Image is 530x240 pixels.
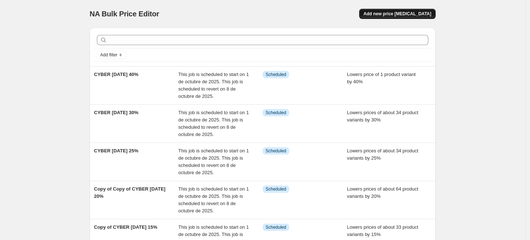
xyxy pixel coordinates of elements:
span: Lowers prices of about 64 product variants by 20% [347,186,419,199]
span: This job is scheduled to start on 1 de octubre de 2025. This job is scheduled to revert on 8 de o... [178,148,249,175]
span: Lowers prices of about 34 product variants by 30% [347,110,419,123]
span: Scheduled [266,224,286,230]
span: CYBER [DATE] 30% [94,110,138,115]
span: Lowers prices of about 33 product variants by 15% [347,224,419,237]
span: CYBER [DATE] 40% [94,72,138,77]
span: Add filter [100,52,117,58]
span: Copy of CYBER [DATE] 15% [94,224,157,230]
span: Scheduled [266,186,286,192]
span: Lowers prices of about 34 product variants by 25% [347,148,419,161]
span: This job is scheduled to start on 1 de octubre de 2025. This job is scheduled to revert on 8 de o... [178,186,249,213]
span: NA Bulk Price Editor [90,10,159,18]
span: Add new price [MEDICAL_DATA] [364,11,431,17]
span: Lowers price of 1 product variant by 40% [347,72,416,84]
span: CYBER [DATE] 25% [94,148,138,153]
button: Add new price [MEDICAL_DATA] [359,9,436,19]
span: Copy of Copy of CYBER [DATE] 20% [94,186,165,199]
button: Add filter [97,51,126,59]
span: This job is scheduled to start on 1 de octubre de 2025. This job is scheduled to revert on 8 de o... [178,72,249,99]
span: Scheduled [266,110,286,116]
span: Scheduled [266,148,286,154]
span: This job is scheduled to start on 1 de octubre de 2025. This job is scheduled to revert on 8 de o... [178,110,249,137]
span: Scheduled [266,72,286,77]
